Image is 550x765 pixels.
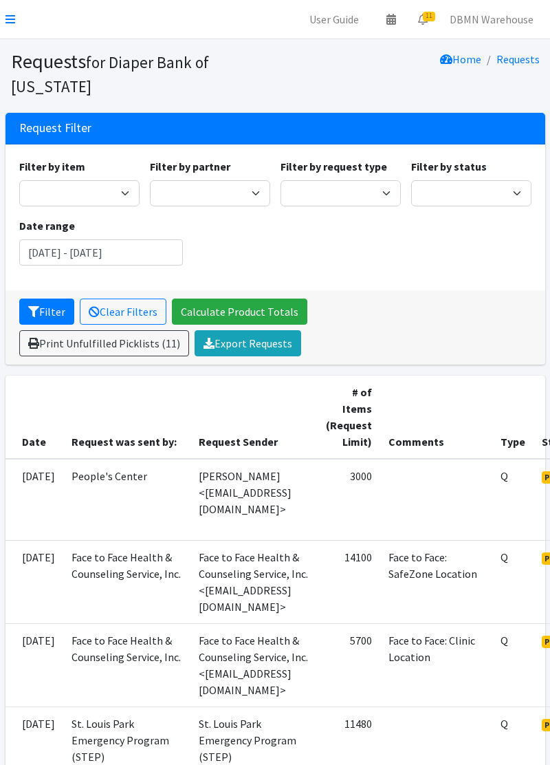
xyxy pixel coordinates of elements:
a: User Guide [298,6,370,33]
a: Print Unfulfilled Picklists (11) [19,330,189,356]
td: [DATE] [5,459,63,541]
td: [DATE] [5,624,63,707]
td: Face to Face: SafeZone Location [380,541,492,624]
td: [PERSON_NAME] <[EMAIL_ADDRESS][DOMAIN_NAME]> [190,459,318,541]
h1: Requests [11,50,270,97]
td: Face to Face Health & Counseling Service, Inc. [63,624,190,707]
th: Comments [380,376,492,459]
label: Filter by status [411,158,487,175]
a: DBMN Warehouse [439,6,544,33]
td: 14100 [318,541,380,624]
abbr: Quantity [500,717,508,731]
input: January 1, 2011 - December 31, 2011 [19,239,183,266]
button: Filter [19,299,74,325]
a: Export Requests [195,330,301,356]
h3: Request Filter [19,121,91,136]
th: Type [492,376,533,459]
label: Filter by request type [280,158,387,175]
a: 11 [407,6,439,33]
label: Filter by item [19,158,85,175]
td: Face to Face Health & Counseling Service, Inc. <[EMAIL_ADDRESS][DOMAIN_NAME]> [190,541,318,624]
td: Face to Face Health & Counseling Service, Inc. <[EMAIL_ADDRESS][DOMAIN_NAME]> [190,624,318,707]
a: Clear Filters [80,299,166,325]
th: Request Sender [190,376,318,459]
abbr: Quantity [500,634,508,647]
small: for Diaper Bank of [US_STATE] [11,52,209,96]
abbr: Quantity [500,469,508,483]
td: 5700 [318,624,380,707]
td: Face to Face: Clinic Location [380,624,492,707]
a: Requests [496,52,540,66]
label: Date range [19,217,75,234]
td: People's Center [63,459,190,541]
span: 11 [423,12,435,21]
th: Request was sent by: [63,376,190,459]
a: Home [440,52,481,66]
td: Face to Face Health & Counseling Service, Inc. [63,541,190,624]
td: 3000 [318,459,380,541]
th: # of Items (Request Limit) [318,376,380,459]
th: Date [5,376,63,459]
a: Calculate Product Totals [172,299,307,325]
abbr: Quantity [500,550,508,564]
td: [DATE] [5,541,63,624]
label: Filter by partner [150,158,230,175]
